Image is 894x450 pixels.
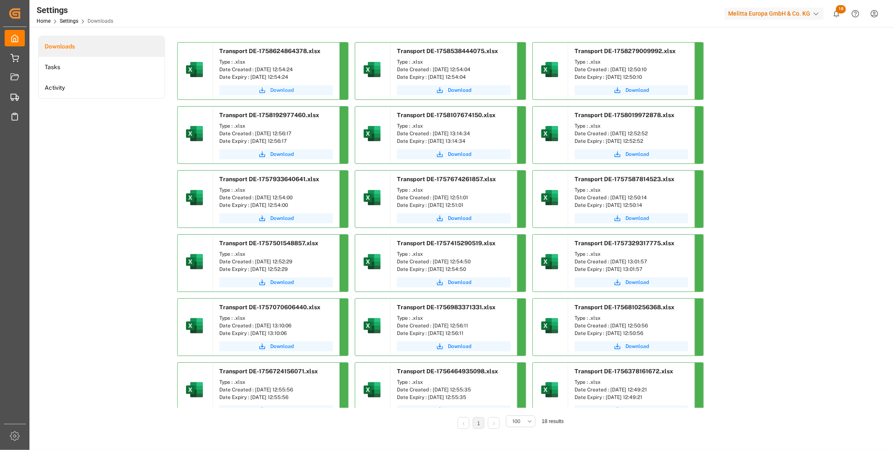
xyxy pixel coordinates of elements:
button: Download [575,149,688,159]
img: microsoft-excel-2019--v1.png [184,380,205,400]
a: Downloads [39,36,165,57]
span: Transport DE-1758624864378.xlsx [219,48,320,54]
div: Date Expiry : [DATE] 12:50:10 [575,73,688,81]
button: Download [219,277,333,287]
a: Tasks [39,57,165,78]
img: microsoft-excel-2019--v1.png [540,59,560,80]
a: Download [219,213,333,223]
div: Date Created : [DATE] 12:49:21 [575,386,688,394]
img: microsoft-excel-2019--v1.png [362,187,382,208]
a: Home [37,18,51,24]
div: Date Created : [DATE] 12:54:00 [219,194,333,201]
a: Download [397,277,511,287]
button: Download [575,213,688,223]
a: Download [575,277,688,287]
div: Date Created : [DATE] 12:52:52 [575,130,688,137]
div: Type : .xlsx [219,58,333,66]
a: Download [397,405,511,415]
img: microsoft-excel-2019--v1.png [362,316,382,336]
div: Date Created : [DATE] 12:50:14 [575,194,688,201]
div: Date Created : [DATE] 12:56:11 [397,322,511,329]
span: Download [625,150,649,158]
span: Transport DE-1758107674150.xlsx [397,112,495,118]
div: Type : .xlsx [219,250,333,258]
img: microsoft-excel-2019--v1.png [540,316,560,336]
span: Download [270,407,294,414]
button: Download [575,341,688,351]
div: Type : .xlsx [397,122,511,130]
span: 18 [836,5,846,13]
span: Download [625,343,649,350]
img: microsoft-excel-2019--v1.png [362,252,382,272]
div: Date Created : [DATE] 12:54:04 [397,66,511,73]
span: Transport DE-1757933640641.xlsx [219,176,319,182]
button: Download [397,213,511,223]
img: microsoft-excel-2019--v1.png [540,252,560,272]
a: Download [219,149,333,159]
span: Download [448,86,471,94]
span: Download [625,86,649,94]
span: Transport DE-1758192977460.xlsx [219,112,319,118]
div: Date Created : [DATE] 12:51:01 [397,194,511,201]
button: Download [219,85,333,95]
div: Date Expiry : [DATE] 12:52:52 [575,137,688,145]
div: Date Created : [DATE] 12:50:10 [575,66,688,73]
div: Type : .xlsx [397,314,511,322]
a: Download [219,405,333,415]
div: Type : .xlsx [575,314,688,322]
span: 100 [512,418,520,425]
div: Type : .xlsx [397,58,511,66]
div: Date Expiry : [DATE] 12:56:11 [397,329,511,337]
div: Date Created : [DATE] 12:52:29 [219,258,333,265]
span: Download [270,150,294,158]
div: Date Expiry : [DATE] 13:14:34 [397,137,511,145]
a: Activity [39,78,165,98]
span: Transport DE-1756464935098.xlsx [397,368,498,375]
div: Type : .xlsx [397,378,511,386]
button: open menu [506,415,535,427]
img: microsoft-excel-2019--v1.png [184,187,205,208]
div: Date Expiry : [DATE] 12:50:56 [575,329,688,337]
span: Download [448,150,471,158]
span: Transport DE-1757587814523.xlsx [575,176,674,182]
span: Transport DE-1756724156071.xlsx [219,368,318,375]
a: Download [575,85,688,95]
div: Date Expiry : [DATE] 13:10:06 [219,329,333,337]
span: Transport DE-1756983371331.xlsx [397,304,495,311]
div: Date Expiry : [DATE] 12:52:29 [219,265,333,273]
div: Date Expiry : [DATE] 12:54:04 [397,73,511,81]
div: Settings [37,4,113,16]
div: Date Created : [DATE] 12:55:35 [397,386,511,394]
button: Download [219,341,333,351]
div: Date Expiry : [DATE] 12:51:01 [397,201,511,209]
img: microsoft-excel-2019--v1.png [362,380,382,400]
div: Type : .xlsx [575,378,688,386]
div: Date Created : [DATE] 12:50:56 [575,322,688,329]
div: Type : .xlsx [575,186,688,194]
button: Download [397,85,511,95]
button: Download [397,149,511,159]
div: Date Expiry : [DATE] 12:50:14 [575,201,688,209]
span: Transport DE-1758538444075.xlsx [397,48,498,54]
a: 1 [477,421,480,426]
span: Transport DE-1756810256368.xlsx [575,304,674,311]
li: Next Page [488,417,500,429]
span: Download [448,407,471,414]
button: Download [397,341,511,351]
img: microsoft-excel-2019--v1.png [362,59,382,80]
div: Date Expiry : [DATE] 12:56:17 [219,137,333,145]
span: Transport DE-1757501548857.xlsx [219,240,318,246]
img: microsoft-excel-2019--v1.png [540,123,560,144]
span: Transport DE-1757674261857.xlsx [397,176,496,182]
span: Download [448,279,471,286]
div: Date Created : [DATE] 12:54:24 [219,66,333,73]
li: 1 [473,417,484,429]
